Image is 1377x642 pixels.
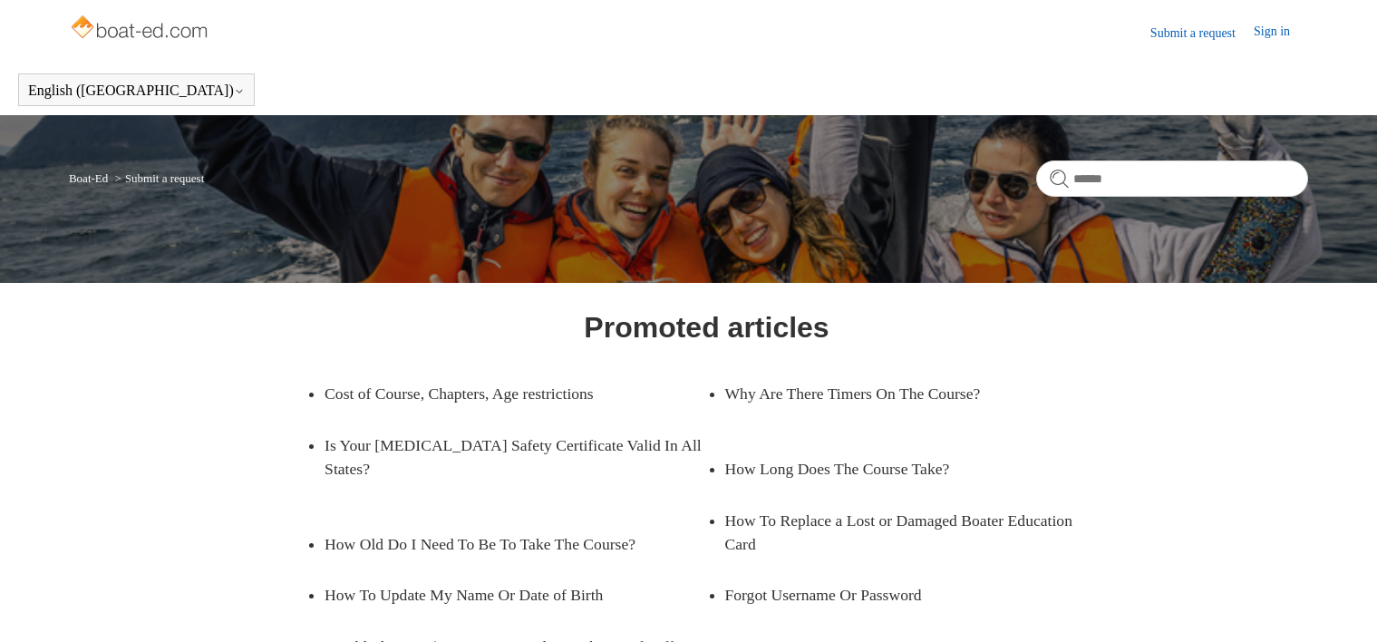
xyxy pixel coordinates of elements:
[325,420,706,495] a: Is Your [MEDICAL_DATA] Safety Certificate Valid In All States?
[725,368,1080,419] a: Why Are There Timers On The Course?
[584,306,829,349] h1: Promoted articles
[325,519,679,569] a: How Old Do I Need To Be To Take The Course?
[69,11,213,47] img: Boat-Ed Help Center home page
[325,569,679,620] a: How To Update My Name Or Date of Birth
[725,495,1107,570] a: How To Replace a Lost or Damaged Boater Education Card
[1036,160,1308,197] input: Search
[325,368,679,419] a: Cost of Course, Chapters, Age restrictions
[725,443,1080,494] a: How Long Does The Course Take?
[725,569,1080,620] a: Forgot Username Or Password
[112,171,205,185] li: Submit a request
[1150,24,1254,43] a: Submit a request
[69,171,112,185] li: Boat-Ed
[69,171,108,185] a: Boat-Ed
[28,83,245,99] button: English ([GEOGRAPHIC_DATA])
[1254,22,1308,44] a: Sign in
